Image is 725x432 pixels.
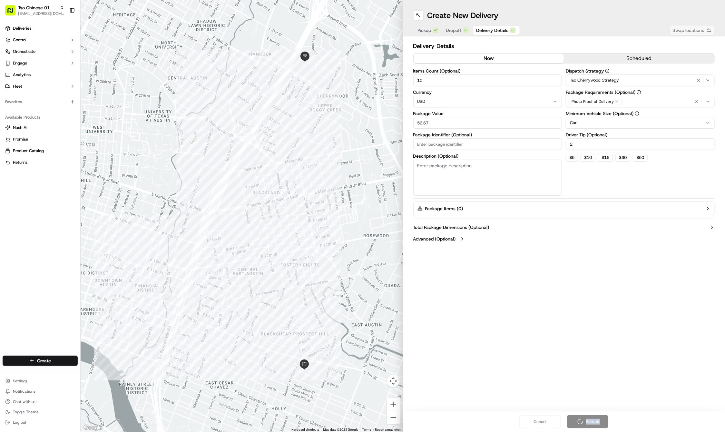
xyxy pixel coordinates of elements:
a: Open this area in Google Maps (opens a new window) [82,424,103,432]
span: Pylon [64,110,78,114]
span: Toggle Theme [13,409,39,415]
a: 💻API Documentation [52,91,106,103]
button: $15 [598,154,613,162]
button: $50 [633,154,648,162]
a: Deliveries [3,23,78,34]
span: Map data ©2025 Google [323,428,358,431]
button: Engage [3,58,78,68]
a: Returns [5,160,75,165]
button: Promise [3,134,78,144]
a: Nash AI [5,125,75,131]
label: Description (Optional) [413,154,562,158]
button: [EMAIL_ADDRESS][DOMAIN_NAME] [18,11,64,16]
button: Fleet [3,81,78,92]
a: Terms (opens in new tab) [362,428,371,431]
a: Powered byPylon [45,109,78,114]
span: Promise [13,136,28,142]
span: Settings [13,378,27,384]
span: Notifications [13,389,35,394]
span: Orchestrate [13,49,35,54]
span: Returns [13,160,27,165]
button: Zoom out [387,411,400,424]
span: Analytics [13,72,31,78]
button: Orchestrate [3,46,78,57]
label: Driver Tip (Optional) [566,133,715,137]
button: Minimum Vehicle Size (Optional) [635,111,639,116]
label: Package Identifier (Optional) [413,133,562,137]
span: Control [13,37,26,43]
button: Tso Cherrywood Strategy [566,74,715,86]
button: Zoom in [387,398,400,411]
button: Product Catalog [3,146,78,156]
button: Log out [3,418,78,427]
span: Pickup [418,27,431,34]
div: 💻 [54,94,60,100]
div: Start new chat [22,62,106,68]
button: Map camera controls [387,375,400,388]
button: Create [3,356,78,366]
button: Start new chat [110,64,117,72]
img: Google [82,424,103,432]
div: 📗 [6,94,12,100]
a: Product Catalog [5,148,75,154]
input: Enter number of items [413,74,562,86]
button: now [414,54,564,63]
button: Tso Chinese 01 Cherrywood[EMAIL_ADDRESS][DOMAIN_NAME] [3,3,67,18]
a: Analytics [3,70,78,80]
button: Returns [3,157,78,168]
span: Photo Proof of Delivery [572,99,614,104]
input: Got a question? Start typing here... [17,42,116,49]
button: Nash AI [3,123,78,133]
span: Fleet [13,83,22,89]
img: Nash [6,7,19,20]
span: Nash AI [13,125,27,131]
button: Keyboard shortcuts [292,427,319,432]
button: $30 [615,154,630,162]
span: Knowledge Base [13,94,49,100]
span: Dropoff [446,27,462,34]
h2: Delivery Details [413,42,715,51]
h1: Create New Delivery [427,10,499,21]
button: Chat with us! [3,397,78,406]
button: Advanced (Optional) [413,236,715,242]
input: Enter driver tip amount [566,138,715,150]
button: $5 [566,154,578,162]
span: API Documentation [61,94,103,100]
label: Advanced (Optional) [413,236,456,242]
span: Deliveries [13,25,31,31]
label: Package Requirements (Optional) [566,90,715,94]
button: Photo Proof of Delivery [566,96,715,107]
button: Package Items (0) [413,201,715,216]
label: Dispatch Strategy [566,69,715,73]
button: Total Package Dimensions (Optional) [413,224,715,231]
span: Product Catalog [13,148,44,154]
span: Delivery Details [476,27,509,34]
button: Toggle Theme [3,407,78,417]
span: Tso Chinese 01 Cherrywood [18,5,57,11]
a: 📗Knowledge Base [4,91,52,103]
label: Currency [413,90,562,94]
label: Items Count (Optional) [413,69,562,73]
div: Favorites [3,97,78,107]
button: Control [3,35,78,45]
a: Promise [5,136,75,142]
span: Log out [13,420,26,425]
button: Dispatch Strategy [605,69,610,73]
span: Create [37,358,51,364]
div: We're available if you need us! [22,68,82,74]
input: Enter package identifier [413,138,562,150]
button: $10 [581,154,595,162]
label: Package Items ( 0 ) [425,205,463,212]
span: Engage [13,60,27,66]
label: Total Package Dimensions (Optional) [413,224,489,231]
input: Enter package value [413,117,562,129]
img: 1736555255976-a54dd68f-1ca7-489b-9aae-adbdc363a1c4 [6,62,18,74]
p: Welcome 👋 [6,26,117,36]
button: scheduled [564,54,714,63]
label: Package Value [413,111,562,116]
button: Settings [3,377,78,386]
span: Chat with us! [13,399,36,404]
span: Tso Cherrywood Strategy [570,77,619,83]
button: Notifications [3,387,78,396]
